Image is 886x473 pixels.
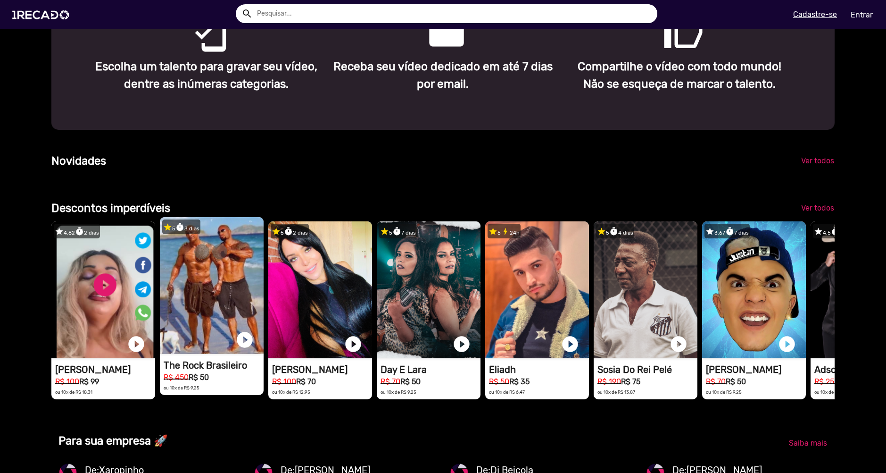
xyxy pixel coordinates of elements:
h1: [PERSON_NAME] [55,364,155,375]
mat-icon: Example home icon [241,8,253,19]
h1: [PERSON_NAME] [706,364,806,375]
a: Entrar [845,7,879,23]
u: Cadastre-se [793,10,837,19]
h1: Eliadh [489,364,589,375]
span: Ver todos [801,156,834,165]
b: R$ 99 [79,377,99,386]
video: 1RECADO vídeos dedicados para fãs e empresas [51,221,155,358]
b: R$ 75 [621,377,640,386]
small: R$ 50 [489,377,509,386]
p: Receba seu vídeo dedicado em até 7 dias por email. [332,58,555,93]
span: Saiba mais [789,439,827,448]
small: R$ 250 [814,377,839,386]
small: ou 10x de R$ 9,25 [706,389,742,395]
small: ou 10x de R$ 13,87 [597,389,635,395]
a: play_circle_filled [235,330,254,349]
button: Example home icon [238,5,255,21]
span: Ver todos [801,203,834,212]
small: ou 10x de R$ 9,25 [381,389,416,395]
p: Compartilhe o vídeo com todo mundo! Não se esqueça de marcar o talento. [568,58,791,93]
small: R$ 190 [597,377,621,386]
a: play_circle_filled [561,335,580,354]
b: R$ 35 [509,377,530,386]
b: R$ 50 [189,373,209,382]
b: Para sua empresa 🚀 [58,434,168,448]
b: Descontos imperdíveis [51,202,170,215]
small: ou 10x de R$ 9,25 [164,385,199,390]
a: play_circle_filled [778,335,796,354]
h1: Sosia Do Rei Pelé [597,364,697,375]
a: play_circle_filled [669,335,688,354]
small: R$ 100 [272,377,296,386]
b: R$ 70 [296,377,316,386]
b: Novidades [51,154,106,168]
b: R$ 50 [400,377,421,386]
video: 1RECADO vídeos dedicados para fãs e empresas [377,221,480,358]
small: ou 10x de R$ 37,00 [814,389,853,395]
a: play_circle_filled [127,335,146,354]
p: Escolha um talento para gravar seu vídeo, dentre as inúmeras categorias. [95,58,318,93]
small: R$ 450 [164,373,189,382]
small: R$ 70 [381,377,400,386]
b: R$ 50 [726,377,746,386]
small: ou 10x de R$ 18,31 [55,389,92,395]
a: play_circle_filled [452,335,471,354]
video: 1RECADO vídeos dedicados para fãs e empresas [594,221,697,358]
small: ou 10x de R$ 6,47 [489,389,525,395]
input: Pesquisar... [250,4,658,23]
h1: [PERSON_NAME] [272,364,372,375]
video: 1RECADO vídeos dedicados para fãs e empresas [702,221,806,358]
small: R$ 100 [55,377,79,386]
small: ou 10x de R$ 12,95 [272,389,310,395]
a: play_circle_filled [344,335,363,354]
h1: Day E Lara [381,364,480,375]
h1: The Rock Brasileiro [164,360,264,371]
video: 1RECADO vídeos dedicados para fãs e empresas [485,221,589,358]
small: R$ 70 [706,377,726,386]
video: 1RECADO vídeos dedicados para fãs e empresas [160,217,264,354]
video: 1RECADO vídeos dedicados para fãs e empresas [268,221,372,358]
